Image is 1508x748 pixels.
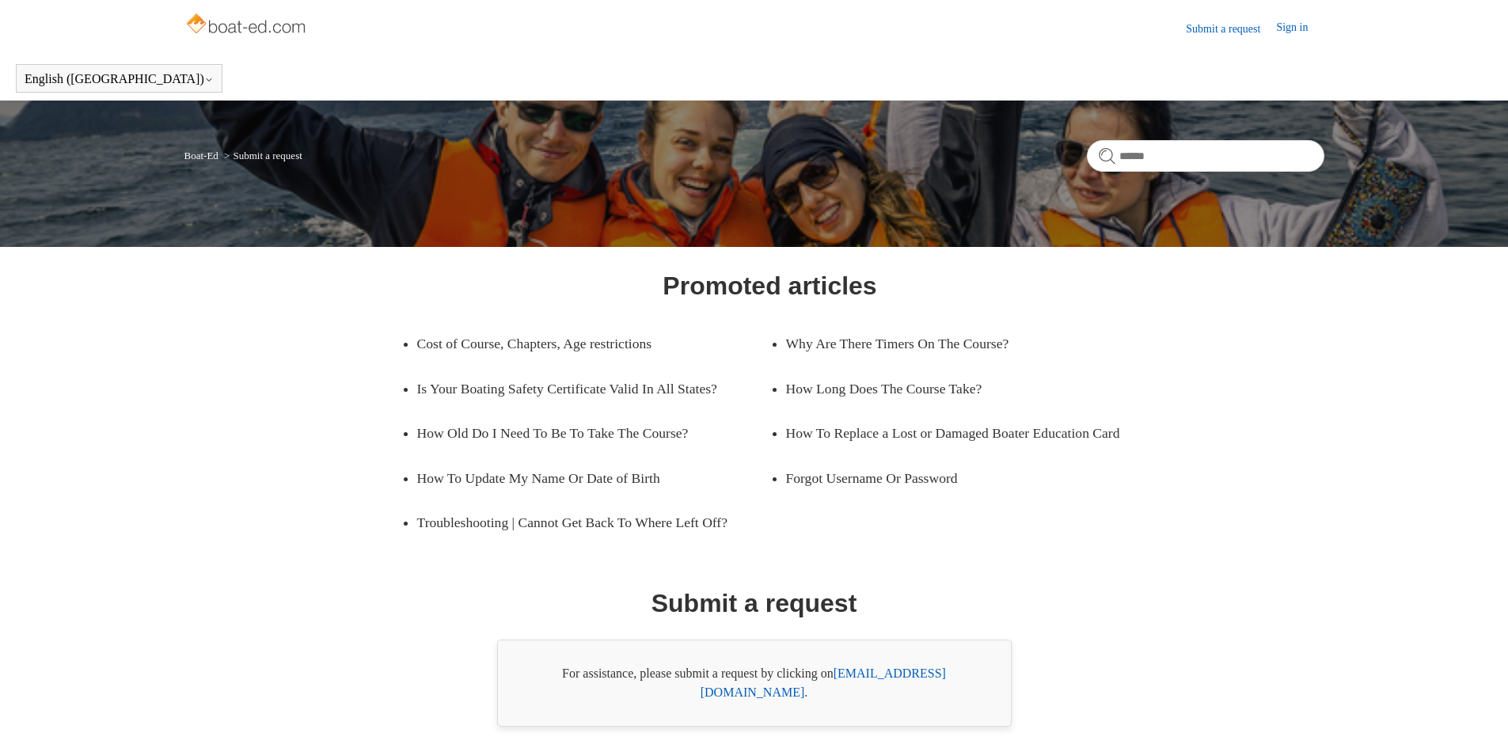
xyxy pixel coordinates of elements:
a: Is Your Boating Safety Certificate Valid In All States? [417,366,770,411]
input: Search [1087,140,1324,172]
a: Sign in [1276,19,1324,38]
a: [EMAIL_ADDRESS][DOMAIN_NAME] [701,666,946,699]
div: Live chat [1455,695,1496,736]
img: Boat-Ed Help Center home page [184,9,310,41]
h1: Submit a request [651,584,857,622]
a: How To Replace a Lost or Damaged Boater Education Card [786,411,1139,455]
a: Cost of Course, Chapters, Age restrictions [417,321,746,366]
div: For assistance, please submit a request by clicking on . [497,640,1012,727]
a: Why Are There Timers On The Course? [786,321,1115,366]
a: How Long Does The Course Take? [786,366,1115,411]
li: Submit a request [221,150,302,161]
a: How To Update My Name Or Date of Birth [417,456,746,500]
a: Forgot Username Or Password [786,456,1115,500]
button: English ([GEOGRAPHIC_DATA]) [25,72,214,86]
a: Boat-Ed [184,150,218,161]
a: How Old Do I Need To Be To Take The Course? [417,411,746,455]
a: Troubleshooting | Cannot Get Back To Where Left Off? [417,500,770,545]
li: Boat-Ed [184,150,222,161]
a: Submit a request [1186,21,1276,37]
h1: Promoted articles [663,267,876,305]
